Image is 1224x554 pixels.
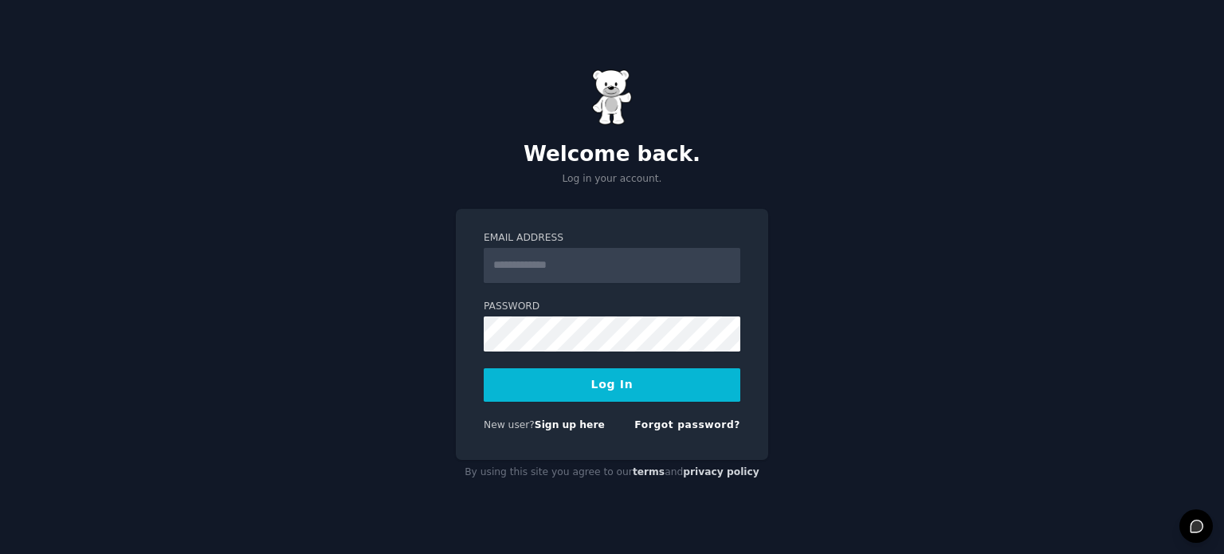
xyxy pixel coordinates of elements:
[484,419,535,430] span: New user?
[456,142,768,167] h2: Welcome back.
[535,419,605,430] a: Sign up here
[592,69,632,125] img: Gummy Bear
[484,300,740,314] label: Password
[683,466,759,477] a: privacy policy
[633,466,665,477] a: terms
[484,368,740,402] button: Log In
[634,419,740,430] a: Forgot password?
[484,231,740,246] label: Email Address
[456,460,768,485] div: By using this site you agree to our and
[456,172,768,187] p: Log in your account.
